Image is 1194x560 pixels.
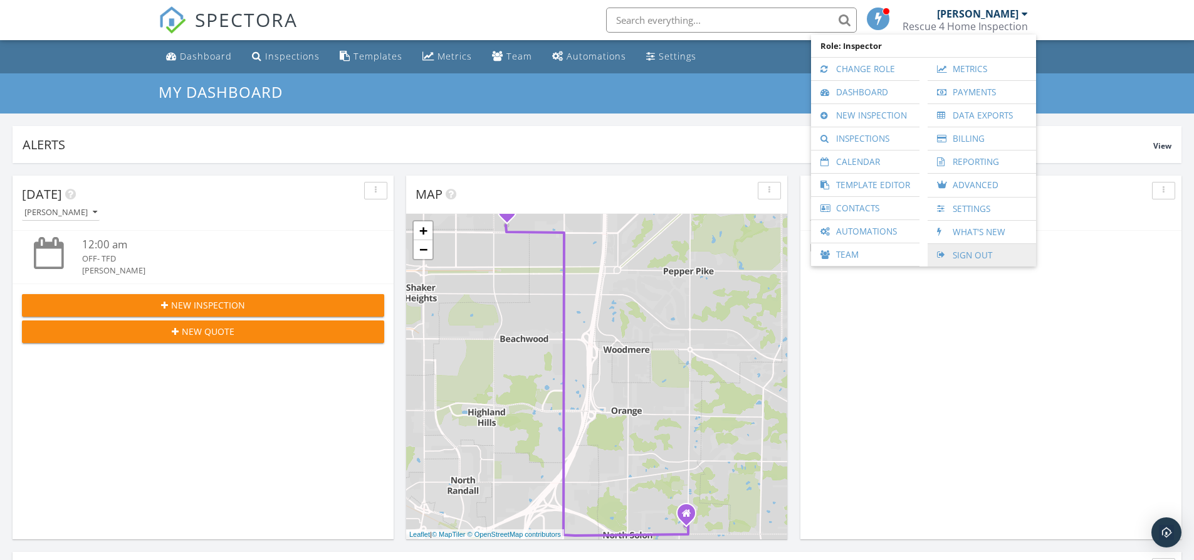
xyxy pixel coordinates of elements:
span: Map [416,186,443,203]
a: © OpenStreetMap contributors [468,531,561,538]
div: No results found [800,231,1181,265]
div: 4950 Lander Rd., Chagrin Falls OH 44022 [686,513,694,520]
a: Contacts [817,197,913,219]
a: Change Role [817,58,913,80]
div: | [406,529,564,540]
div: Dashboard [180,50,232,62]
div: Team [506,50,532,62]
img: The Best Home Inspection Software - Spectora [159,6,186,34]
input: Search everything... [606,8,857,33]
button: [PERSON_NAME] [810,204,888,221]
span: [DATE] [22,186,62,203]
div: [PERSON_NAME] [24,208,97,217]
button: [PERSON_NAME] [22,204,100,221]
span: SPECTORA [195,6,298,33]
span: View [1153,140,1171,151]
a: Payments [934,81,1030,103]
div: Alerts [23,136,1153,153]
a: Zoom in [414,221,432,240]
a: Template Editor [817,174,913,196]
a: Zoom out [414,240,432,259]
div: Settings [659,50,696,62]
a: Settings [934,198,1030,220]
a: SPECTORA [159,17,298,43]
a: Team [487,45,537,68]
div: [PERSON_NAME] [937,8,1019,20]
span: In Progress [810,186,889,203]
div: Inspections [265,50,320,62]
a: Templates [335,45,407,68]
div: 12:00 am [82,237,354,253]
a: Metrics [934,58,1030,80]
button: New Quote [22,320,384,343]
a: Automations [817,220,913,243]
span: Role: Inspector [817,34,1030,57]
a: © MapTiler [432,531,466,538]
div: Templates [353,50,402,62]
a: Billing [934,127,1030,150]
div: Automations [567,50,626,62]
div: 2641 Brentwood Rd, Beachwood, OH 44122 [507,210,515,218]
a: Inspections [247,45,325,68]
a: Reporting [934,151,1030,173]
span: New Quote [182,325,234,338]
span: New Inspection [171,298,245,312]
a: Dashboard [817,81,913,103]
div: OFF- TFD [82,253,354,265]
a: Advanced [934,174,1030,197]
a: Sign Out [934,244,1030,267]
div: Open Intercom Messenger [1151,517,1181,547]
a: What's New [934,221,1030,243]
a: Data Exports [934,104,1030,127]
a: Dashboard [161,45,237,68]
div: [PERSON_NAME] [82,265,354,277]
button: New Inspection [22,294,384,317]
i: 1 [505,207,510,216]
a: Automations (Basic) [547,45,631,68]
span: My Dashboard [159,82,283,102]
a: New Inspection [817,104,913,127]
a: Team [817,243,913,266]
a: Settings [641,45,701,68]
div: Metrics [437,50,472,62]
a: Metrics [417,45,477,68]
a: Inspections [817,127,913,150]
a: Leaflet [409,531,430,538]
div: Rescue 4 Home Inspection [903,20,1028,33]
a: Calendar [817,151,913,173]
